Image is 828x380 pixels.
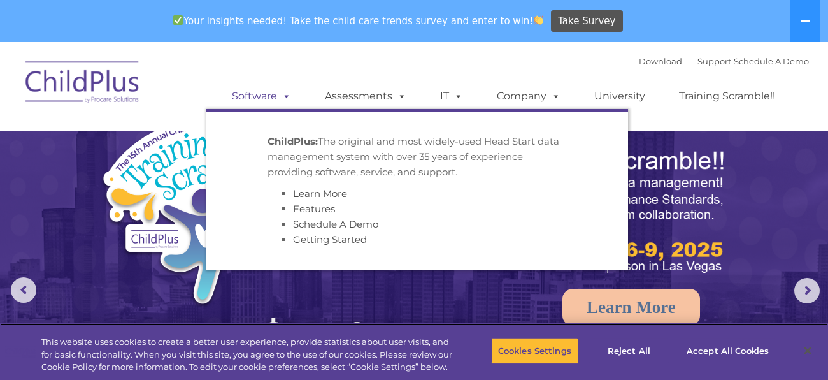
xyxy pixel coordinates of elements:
span: Take Survey [558,10,615,33]
a: Getting Started [293,233,367,245]
a: Support [697,56,731,66]
button: Cookies Settings [491,337,578,364]
p: The original and most widely-used Head Start data management system with over 35 years of experie... [268,134,567,180]
font: | [639,56,809,66]
button: Close [794,337,822,365]
a: Learn More [562,289,700,326]
a: Assessments [312,84,419,109]
img: ChildPlus by Procare Solutions [19,52,146,116]
img: ✅ [173,15,183,25]
a: Software [219,84,304,109]
a: Take Survey [551,10,623,33]
strong: ChildPlus: [268,135,318,147]
a: Schedule A Demo [734,56,809,66]
a: University [582,84,658,109]
a: Download [639,56,682,66]
a: Features [293,203,335,215]
a: IT [427,84,476,109]
button: Reject All [589,337,669,364]
span: Last name [177,84,216,94]
a: Company [484,84,573,109]
span: Your insights needed! Take the child care trends survey and enter to win! [168,8,549,33]
a: Training Scramble!! [666,84,788,109]
button: Accept All Cookies [680,337,776,364]
a: Learn More [293,187,347,200]
a: Schedule A Demo [293,218,378,230]
span: Phone number [177,136,231,146]
div: This website uses cookies to create a better user experience, provide statistics about user visit... [41,336,455,374]
img: 👏 [534,15,543,25]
